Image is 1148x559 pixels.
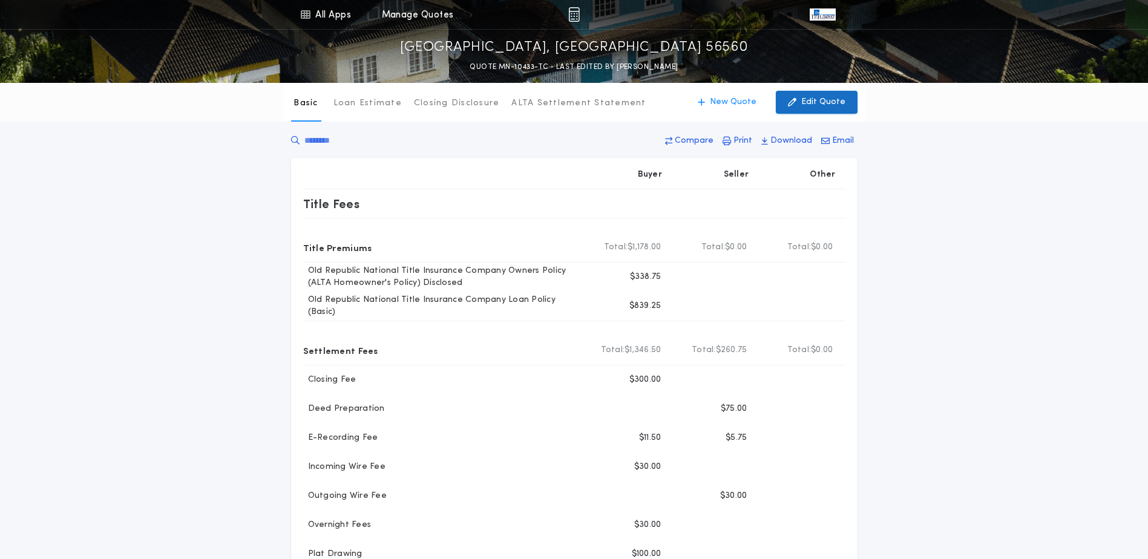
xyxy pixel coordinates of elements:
[801,96,845,108] p: Edit Quote
[701,241,726,253] b: Total:
[511,97,646,110] p: ALTA Settlement Statement
[303,403,385,415] p: Deed Preparation
[470,61,678,73] p: QUOTE MN-10433-TC - LAST EDITED BY [PERSON_NAME]
[604,241,628,253] b: Total:
[719,130,756,152] button: Print
[630,271,661,283] p: $338.75
[721,403,747,415] p: $75.00
[303,374,356,386] p: Closing Fee
[628,241,661,253] span: $1,178.00
[832,135,854,147] p: Email
[661,130,717,152] button: Compare
[414,97,500,110] p: Closing Disclosure
[675,135,713,147] p: Compare
[303,461,385,473] p: Incoming Wire Fee
[638,169,662,181] p: Buyer
[625,344,661,356] span: $1,346.50
[294,97,318,110] p: Basic
[303,341,378,360] p: Settlement Fees
[303,194,360,214] p: Title Fees
[811,344,833,356] span: $0.00
[724,169,749,181] p: Seller
[303,519,372,531] p: Overnight Fees
[811,241,833,253] span: $0.00
[634,519,661,531] p: $30.00
[629,374,661,386] p: $300.00
[601,344,625,356] b: Total:
[818,130,858,152] button: Email
[686,91,769,114] button: New Quote
[303,294,585,318] p: Old Republic National Title Insurance Company Loan Policy (Basic)
[303,432,378,444] p: E-Recording Fee
[303,490,387,502] p: Outgoing Wire Fee
[303,265,585,289] p: Old Republic National Title Insurance Company Owners Policy (ALTA Homeowner's Policy) Disclosed
[400,38,749,57] p: [GEOGRAPHIC_DATA], [GEOGRAPHIC_DATA] 56560
[758,130,816,152] button: Download
[629,300,661,312] p: $839.25
[810,8,835,21] img: vs-icon
[568,7,580,22] img: img
[716,344,747,356] span: $260.75
[634,461,661,473] p: $30.00
[692,344,716,356] b: Total:
[710,96,756,108] p: New Quote
[787,241,812,253] b: Total:
[776,91,858,114] button: Edit Quote
[770,135,812,147] p: Download
[333,97,402,110] p: Loan Estimate
[733,135,752,147] p: Print
[303,238,372,257] p: Title Premiums
[787,344,812,356] b: Total:
[639,432,661,444] p: $11.50
[725,241,747,253] span: $0.00
[720,490,747,502] p: $30.00
[726,432,747,444] p: $5.75
[810,169,835,181] p: Other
